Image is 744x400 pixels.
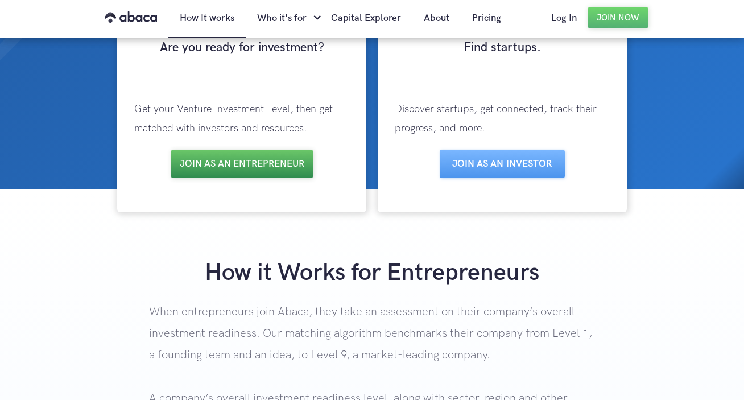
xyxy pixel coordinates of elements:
[383,39,621,77] h3: Find startups.
[123,88,361,150] p: Get your Venture Investment Level, then get matched with investors and resources.
[588,7,648,28] a: Join Now
[205,258,539,287] strong: How it Works for Entrepreneurs
[440,150,565,178] a: Join as aN INVESTOR
[171,150,313,178] a: Join as an entrepreneur
[383,88,621,150] p: Discover startups, get connected, track their progress, and more.
[123,39,361,77] h3: Are you ready for investment?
